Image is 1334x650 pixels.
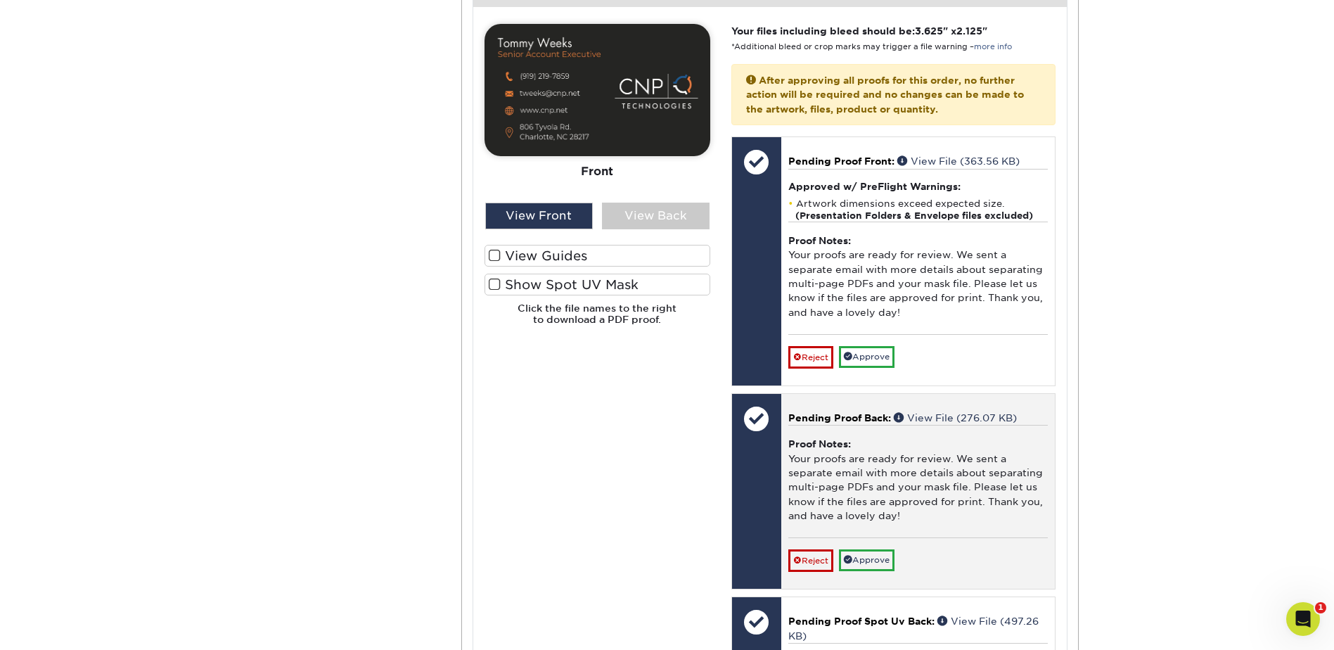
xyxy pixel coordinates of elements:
[788,549,833,572] a: Reject
[788,438,851,450] strong: Proof Notes:
[795,210,1033,221] strong: (Presentation Folders & Envelope files excluded)
[731,42,1012,51] small: *Additional bleed or crop marks may trigger a file warning –
[839,346,894,368] a: Approve
[788,616,1039,641] a: View File (497.26 KB)
[788,346,833,369] a: Reject
[788,616,935,627] span: Pending Proof Spot Uv Back:
[788,235,851,246] strong: Proof Notes:
[788,425,1048,537] div: Your proofs are ready for review. We sent a separate email with more details about separating mul...
[956,25,982,37] span: 2.125
[897,155,1020,167] a: View File (363.56 KB)
[485,274,710,295] label: Show Spot UV Mask
[1286,602,1320,636] iframe: Intercom live chat
[788,155,894,167] span: Pending Proof Front:
[974,42,1012,51] a: more info
[485,245,710,267] label: View Guides
[731,25,987,37] strong: Your files including bleed should be: " x "
[602,203,710,229] div: View Back
[788,198,1048,222] li: Artwork dimensions exceed expected size.
[788,412,891,423] span: Pending Proof Back:
[1315,602,1326,613] span: 1
[485,203,593,229] div: View Front
[839,549,894,571] a: Approve
[788,181,1048,192] h4: Approved w/ PreFlight Warnings:
[746,75,1024,115] strong: After approving all proofs for this order, no further action will be required and no changes can ...
[485,302,710,337] h6: Click the file names to the right to download a PDF proof.
[894,412,1017,423] a: View File (276.07 KB)
[485,156,710,187] div: Front
[915,25,943,37] span: 3.625
[788,222,1048,334] div: Your proofs are ready for review. We sent a separate email with more details about separating mul...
